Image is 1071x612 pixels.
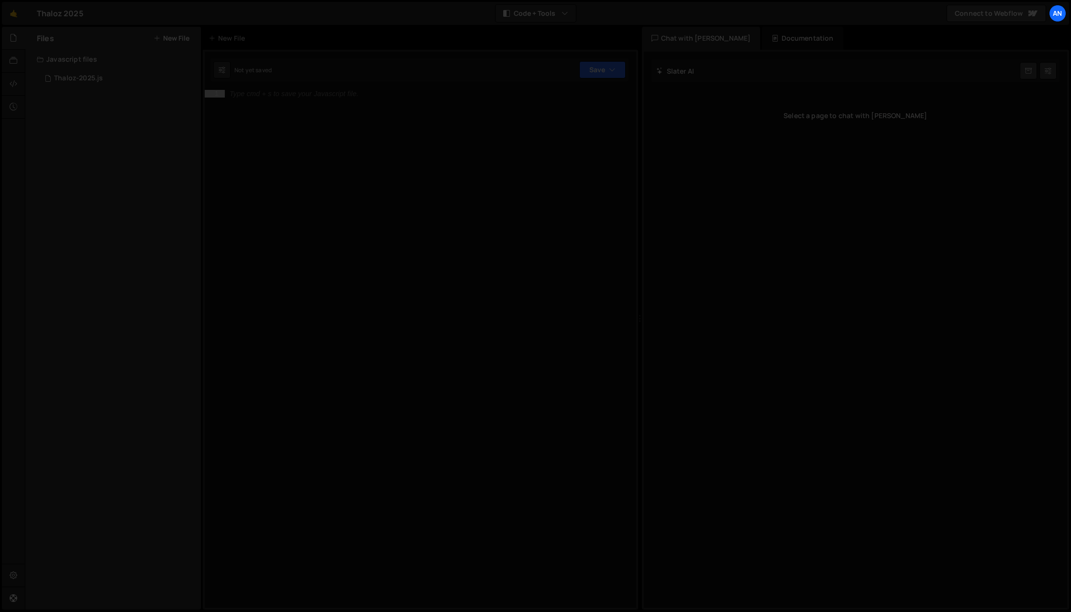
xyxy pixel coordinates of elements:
[205,90,225,98] div: 1
[642,27,761,50] div: Chat with [PERSON_NAME]
[579,61,626,78] button: Save
[154,34,189,42] button: New File
[209,33,249,43] div: New File
[496,5,576,22] button: Code + Tools
[37,33,54,44] h2: Files
[762,27,843,50] div: Documentation
[37,69,201,88] div: 11449/33188.js
[947,5,1046,22] a: Connect to Webflow
[230,90,358,97] div: Type cmd + s to save your Javascript file.
[37,8,83,19] div: Thaloz 2025
[656,66,695,76] h2: Slater AI
[234,66,272,74] div: Not yet saved
[1049,5,1066,22] a: An
[651,97,1060,135] div: Select a page to chat with [PERSON_NAME]
[25,50,201,69] div: Javascript files
[2,2,25,25] a: 🤙
[54,74,103,83] div: Thaloz-2025.js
